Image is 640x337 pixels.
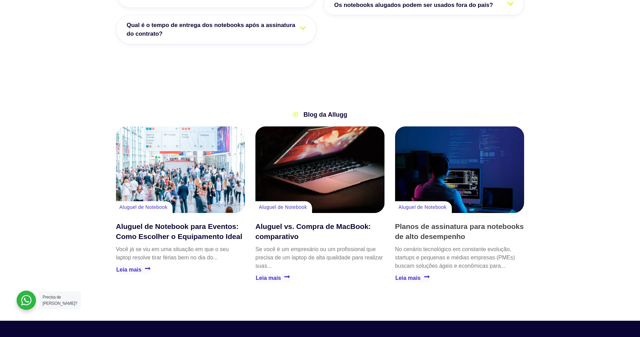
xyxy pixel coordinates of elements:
a: Aluguel vs. Compra de MacBook: comparativo [255,126,384,213]
a: Aluguel de Notebook [399,204,447,210]
span: Os notebooks alugados podem ser usados fora do país? [334,1,496,10]
a: Leia mais [255,273,290,283]
iframe: Chat Widget [515,248,640,337]
p: No cenário tecnológico em constante evolução, startups e pequenas e médias empresas (PMEs) buscam... [395,245,524,270]
a: Aluguel de Notebook [119,204,167,210]
span: Blog da Allugg [302,110,347,119]
span: Precisa de [PERSON_NAME]? [43,295,77,306]
a: Planos de assinatura para notebooks de alto desempenho [395,126,524,213]
a: Aluguel de Notebook para Eventos: Como Escolher o Equipamento Ideal [116,126,245,213]
p: Você já se viu em uma situação em que o seu laptop resolve tirar férias bem no dia do... [116,245,245,262]
a: Aluguel vs. Compra de MacBook: comparativo [255,222,371,240]
a: Aluguel de Notebook para Eventos: Como Escolher o Equipamento Ideal [116,222,242,240]
a: Qual é o tempo de entrega dos notebooks após a assinatura do contrato? [116,15,317,44]
span: Qual é o tempo de entrega dos notebooks após a assinatura do contrato? [127,21,306,38]
a: Leia mais [116,265,151,274]
a: Leia mais [395,273,430,283]
p: Se você é um empresário ou um profissional que precisa de um laptop de alta qualidade para realiz... [255,245,384,270]
a: Aluguel de Notebook [259,204,307,210]
a: Planos de assinatura para notebooks de alto desempenho [395,222,524,240]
